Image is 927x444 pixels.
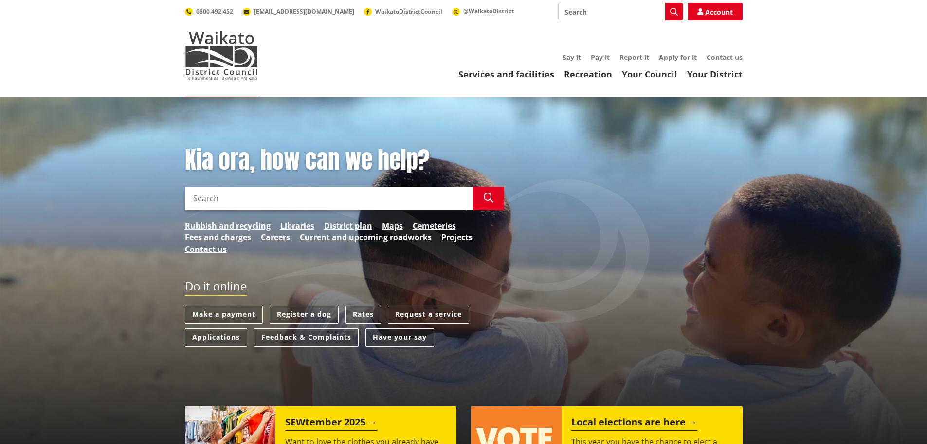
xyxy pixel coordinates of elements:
a: Account [688,3,743,20]
a: Rates [345,306,381,324]
a: Make a payment [185,306,263,324]
a: Fees and charges [185,232,251,243]
a: Cemeteries [413,220,456,232]
a: Contact us [707,53,743,62]
a: Have your say [365,328,434,347]
h2: Local elections are here [571,416,697,431]
span: WaikatoDistrictCouncil [375,7,442,16]
a: Maps [382,220,403,232]
a: Request a service [388,306,469,324]
a: Careers [261,232,290,243]
a: WaikatoDistrictCouncil [364,7,442,16]
span: 0800 492 452 [196,7,233,16]
a: Applications [185,328,247,347]
a: Recreation [564,68,612,80]
h1: Kia ora, how can we help? [185,146,504,174]
a: Feedback & Complaints [254,328,359,347]
a: Libraries [280,220,314,232]
span: @WaikatoDistrict [463,7,514,15]
img: Waikato District Council - Te Kaunihera aa Takiwaa o Waikato [185,31,258,80]
a: Your Council [622,68,677,80]
input: Search input [185,187,473,210]
a: District plan [324,220,372,232]
h2: Do it online [185,279,247,296]
a: Rubbish and recycling [185,220,271,232]
a: 0800 492 452 [185,7,233,16]
a: Apply for it [659,53,697,62]
a: Your District [687,68,743,80]
a: Projects [441,232,473,243]
a: Contact us [185,243,227,255]
a: [EMAIL_ADDRESS][DOMAIN_NAME] [243,7,354,16]
a: Current and upcoming roadworks [300,232,432,243]
a: Services and facilities [458,68,554,80]
a: Say it [563,53,581,62]
a: Report it [619,53,649,62]
input: Search input [558,3,683,20]
span: [EMAIL_ADDRESS][DOMAIN_NAME] [254,7,354,16]
a: @WaikatoDistrict [452,7,514,15]
a: Pay it [591,53,610,62]
a: Register a dog [270,306,339,324]
h2: SEWtember 2025 [285,416,377,431]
